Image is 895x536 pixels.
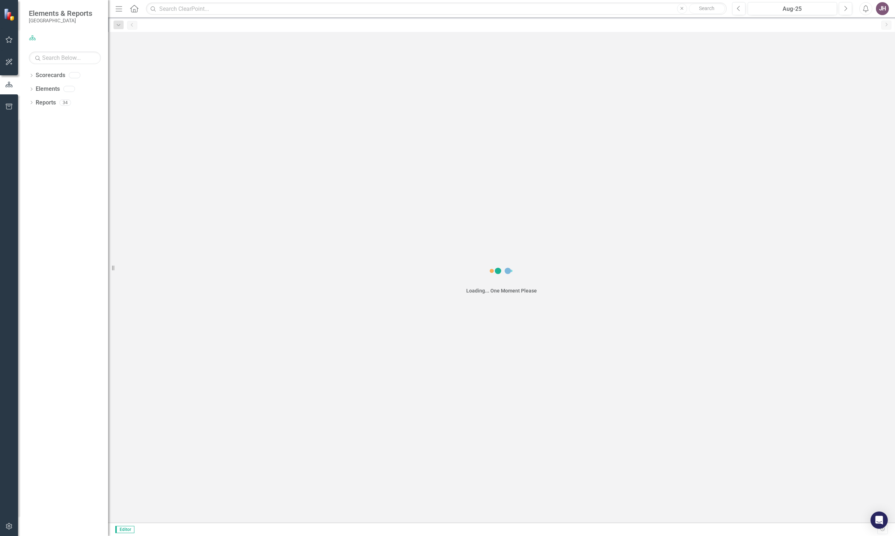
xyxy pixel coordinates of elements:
div: Loading... One Moment Please [466,287,537,294]
button: Search [689,4,725,14]
div: 34 [59,99,71,106]
button: JH [876,2,889,15]
a: Elements [36,85,60,93]
a: Scorecards [36,71,65,80]
div: Aug-25 [750,5,834,13]
a: Reports [36,99,56,107]
div: Open Intercom Messenger [870,512,888,529]
small: [GEOGRAPHIC_DATA] [29,18,92,23]
button: Aug-25 [748,2,837,15]
span: Elements & Reports [29,9,92,18]
span: Search [699,5,714,11]
input: Search ClearPoint... [146,3,727,15]
span: Editor [115,526,134,533]
img: ClearPoint Strategy [4,8,16,21]
input: Search Below... [29,52,101,64]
